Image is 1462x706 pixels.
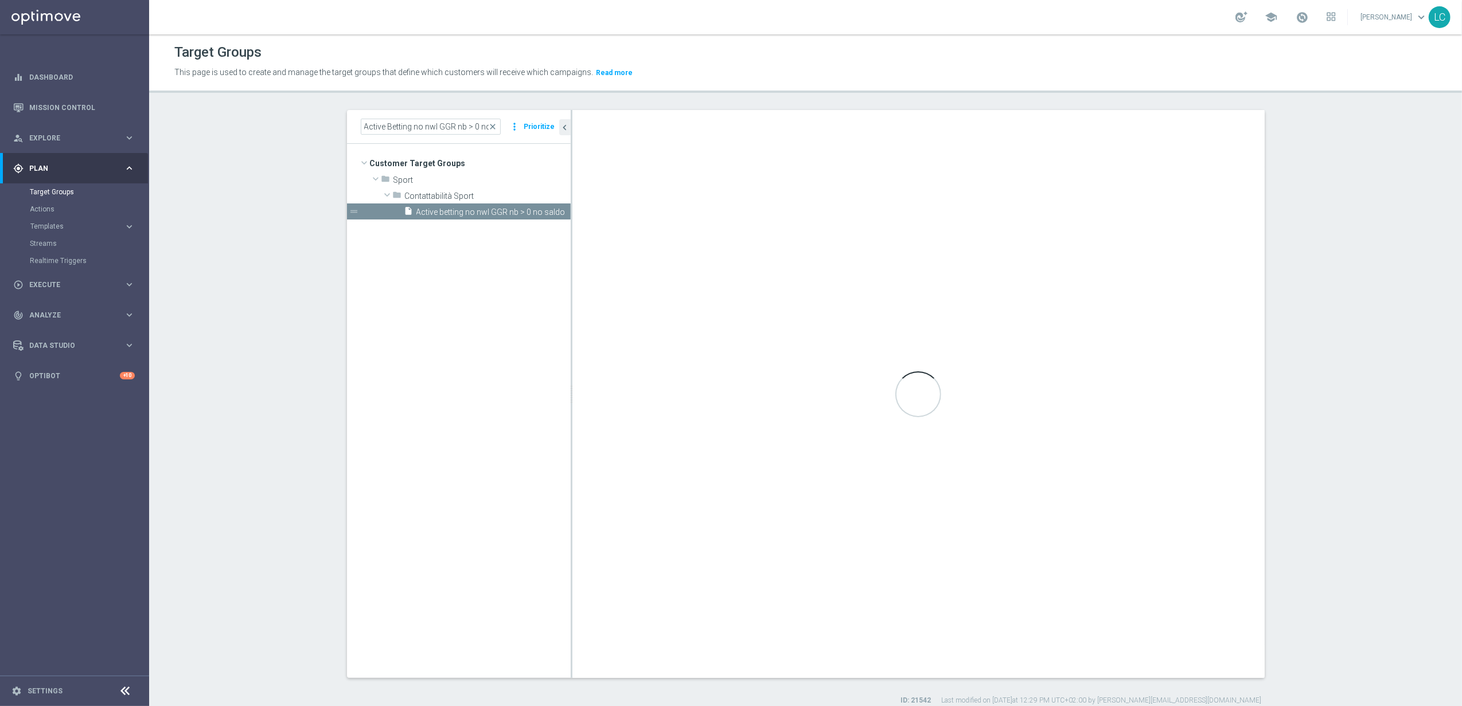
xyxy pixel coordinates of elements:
i: keyboard_arrow_right [124,163,135,174]
span: school [1265,11,1277,23]
label: Last modified on [DATE] at 12:29 PM UTC+02:00 by [PERSON_NAME][EMAIL_ADDRESS][DOMAIN_NAME] [942,696,1262,705]
span: Templates [30,223,112,230]
button: Data Studio keyboard_arrow_right [13,341,135,350]
i: chevron_left [560,122,571,133]
span: Plan [29,165,124,172]
span: Active betting no nwl GGR nb &gt; 0 no saldo [416,207,571,217]
button: Prioritize [523,119,557,135]
button: lightbulb Optibot +10 [13,371,135,381]
span: keyboard_arrow_down [1415,11,1428,23]
a: Realtime Triggers [30,256,119,265]
a: Dashboard [29,62,135,92]
button: Templates keyboard_arrow_right [30,222,135,231]
div: Realtime Triggers [30,252,148,269]
i: keyboard_arrow_right [124,340,135,351]
i: person_search [13,133,24,143]
i: settings [11,686,22,696]
i: equalizer [13,72,24,83]
a: [PERSON_NAME]keyboard_arrow_down [1359,9,1429,26]
span: Execute [29,281,124,288]
div: Templates [30,218,148,235]
span: Analyze [29,312,124,319]
a: Mission Control [29,92,135,123]
i: folder [381,174,391,187]
div: Plan [13,163,124,174]
button: Mission Control [13,103,135,112]
button: Read more [595,66,634,79]
button: chevron_left [559,119,571,135]
button: person_search Explore keyboard_arrow_right [13,134,135,143]
div: Actions [30,201,148,218]
div: Analyze [13,310,124,320]
div: Mission Control [13,92,135,123]
a: Optibot [29,360,120,391]
div: Execute [13,280,124,290]
i: keyboard_arrow_right [124,309,135,320]
i: more_vert [509,119,521,135]
button: track_changes Analyze keyboard_arrow_right [13,311,135,320]
a: Target Groups [30,187,119,197]
label: ID: 21542 [901,696,931,705]
button: gps_fixed Plan keyboard_arrow_right [13,164,135,173]
div: Templates [30,223,124,230]
span: Contattabilit&#xE0; Sport [405,191,571,201]
i: keyboard_arrow_right [124,221,135,232]
i: keyboard_arrow_right [124,132,135,143]
span: Sport [393,175,571,185]
span: Customer Target Groups [370,155,571,171]
a: Settings [28,688,63,695]
span: close [489,122,498,131]
a: Streams [30,239,119,248]
input: Quick find group or folder [361,119,501,135]
i: keyboard_arrow_right [124,279,135,290]
div: Data Studio [13,340,124,351]
button: play_circle_outline Execute keyboard_arrow_right [13,280,135,289]
span: This page is used to create and manage the target groups that define which customers will receive... [174,68,593,77]
div: +10 [120,372,135,379]
i: play_circle_outline [13,280,24,290]
div: Target Groups [30,183,148,201]
i: insert_drive_file [404,206,414,219]
a: Actions [30,205,119,214]
div: Explore [13,133,124,143]
button: equalizer Dashboard [13,73,135,82]
h1: Target Groups [174,44,262,61]
div: Optibot [13,360,135,391]
span: Explore [29,135,124,142]
div: LC [1429,6,1451,28]
i: lightbulb [13,371,24,381]
div: Dashboard [13,62,135,92]
div: Streams [30,235,148,252]
i: gps_fixed [13,163,24,174]
i: folder [393,190,402,203]
span: Data Studio [29,342,124,349]
i: track_changes [13,310,24,320]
